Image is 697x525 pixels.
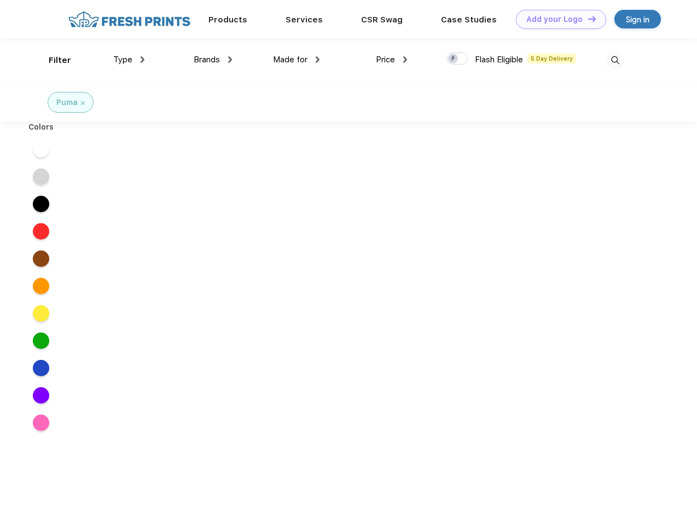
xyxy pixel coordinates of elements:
[606,51,624,69] img: desktop_search.svg
[614,10,661,28] a: Sign in
[316,56,320,63] img: dropdown.png
[475,55,523,65] span: Flash Eligible
[526,15,583,24] div: Add your Logo
[81,101,85,105] img: filter_cancel.svg
[194,55,220,65] span: Brands
[403,56,407,63] img: dropdown.png
[361,15,403,25] a: CSR Swag
[626,13,649,26] div: Sign in
[20,121,62,133] div: Colors
[208,15,247,25] a: Products
[376,55,395,65] span: Price
[588,16,596,22] img: DT
[49,54,71,67] div: Filter
[65,10,194,29] img: fo%20logo%202.webp
[56,97,78,108] div: Puma
[527,54,576,63] span: 5 Day Delivery
[113,55,132,65] span: Type
[273,55,307,65] span: Made for
[228,56,232,63] img: dropdown.png
[141,56,144,63] img: dropdown.png
[286,15,323,25] a: Services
